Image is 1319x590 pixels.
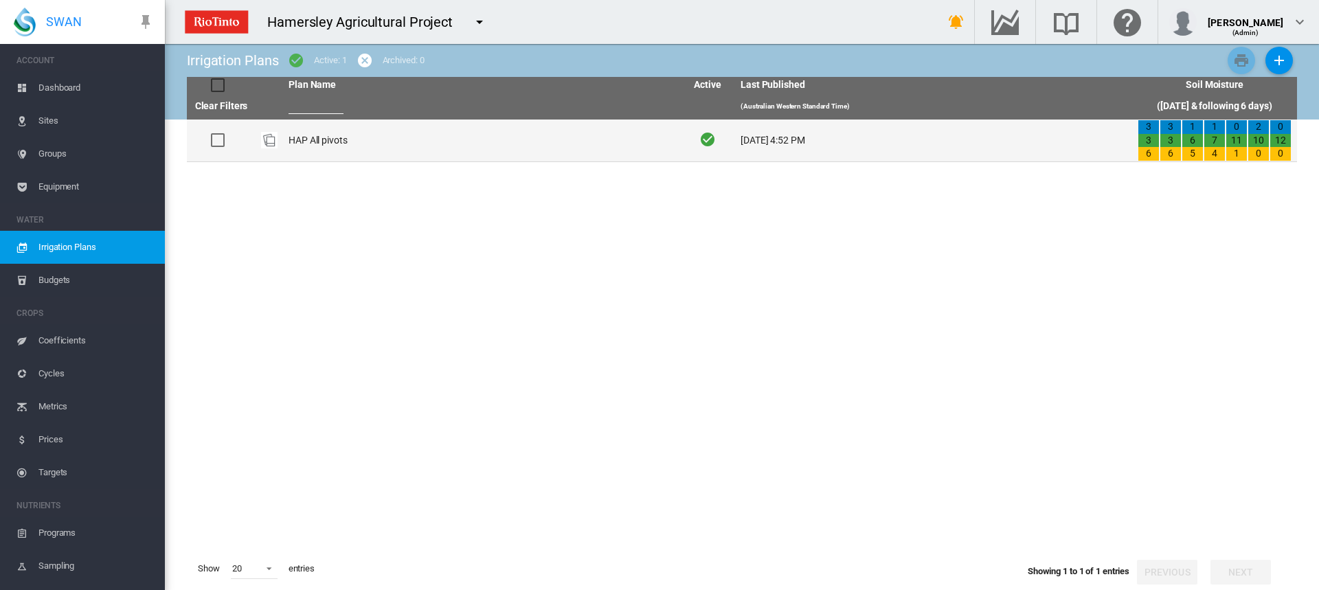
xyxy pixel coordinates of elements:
[1028,566,1129,576] span: Showing 1 to 1 of 1 entries
[1137,560,1197,585] button: Previous
[357,52,373,69] md-icon: icon-cancel
[38,170,154,203] span: Equipment
[1232,29,1259,36] span: (Admin)
[16,209,154,231] span: WATER
[187,51,278,70] div: Irrigation Plans
[38,423,154,456] span: Prices
[38,71,154,104] span: Dashboard
[38,231,154,264] span: Irrigation Plans
[1132,120,1297,161] td: 3 3 6 3 3 6 1 6 5 1 7 4 0 11 1 2 10 0 0 12 0
[1226,147,1247,161] div: 1
[1208,10,1283,24] div: [PERSON_NAME]
[38,517,154,549] span: Programs
[1271,52,1287,69] md-icon: icon-plus
[1204,120,1225,134] div: 1
[1182,147,1203,161] div: 5
[314,54,346,67] div: Active: 1
[1169,8,1197,36] img: profile.jpg
[1226,120,1247,134] div: 0
[1233,52,1250,69] md-icon: icon-printer
[680,77,735,93] th: Active
[466,8,493,36] button: icon-menu-down
[471,14,488,30] md-icon: icon-menu-down
[1270,134,1291,148] div: 12
[735,120,1132,161] td: [DATE] 4:52 PM
[14,8,36,36] img: SWAN-Landscape-Logo-Colour-drop.png
[1265,47,1293,74] button: Add New Plan
[1292,14,1308,30] md-icon: icon-chevron-down
[267,12,465,32] div: Hamersley Agricultural Project
[261,132,278,148] div: Plan Id: 17653
[16,302,154,324] span: CROPS
[38,324,154,357] span: Coefficients
[283,120,680,161] td: HAP All pivots
[1226,134,1247,148] div: 11
[46,13,82,30] span: SWAN
[1248,147,1269,161] div: 0
[1270,120,1291,134] div: 0
[1138,134,1159,148] div: 3
[989,14,1022,30] md-icon: Go to the Data Hub
[16,49,154,71] span: ACCOUNT
[735,93,1132,120] th: (Australian Western Standard Time)
[38,357,154,390] span: Cycles
[1160,120,1181,134] div: 3
[1270,147,1291,161] div: 0
[948,14,965,30] md-icon: icon-bell-ring
[38,549,154,582] span: Sampling
[1204,134,1225,148] div: 7
[137,14,154,30] md-icon: icon-pin
[1111,14,1144,30] md-icon: Click here for help
[38,390,154,423] span: Metrics
[179,5,253,39] img: ZPXdBAAAAAElFTkSuQmCC
[1160,147,1181,161] div: 6
[1182,120,1203,134] div: 1
[1248,120,1269,134] div: 2
[1138,147,1159,161] div: 6
[1160,134,1181,148] div: 3
[383,54,425,67] div: Archived: 0
[1204,147,1225,161] div: 4
[1228,47,1255,74] button: Print Irrigation Plans
[1138,120,1159,134] div: 3
[38,137,154,170] span: Groups
[1132,77,1297,93] th: Soil Moisture
[1182,134,1203,148] div: 6
[192,557,225,580] span: Show
[232,563,242,574] div: 20
[38,104,154,137] span: Sites
[38,264,154,297] span: Budgets
[38,456,154,489] span: Targets
[1248,134,1269,148] div: 10
[283,77,680,93] th: Plan Name
[735,77,1132,93] th: Last Published
[943,8,970,36] button: icon-bell-ring
[261,132,278,148] img: product-image-placeholder.png
[1050,14,1083,30] md-icon: Search the knowledge base
[288,52,304,69] md-icon: icon-checkbox-marked-circle
[1132,93,1297,120] th: ([DATE] & following 6 days)
[1210,560,1271,585] button: Next
[195,100,248,111] a: Clear Filters
[283,557,320,580] span: entries
[16,495,154,517] span: NUTRIENTS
